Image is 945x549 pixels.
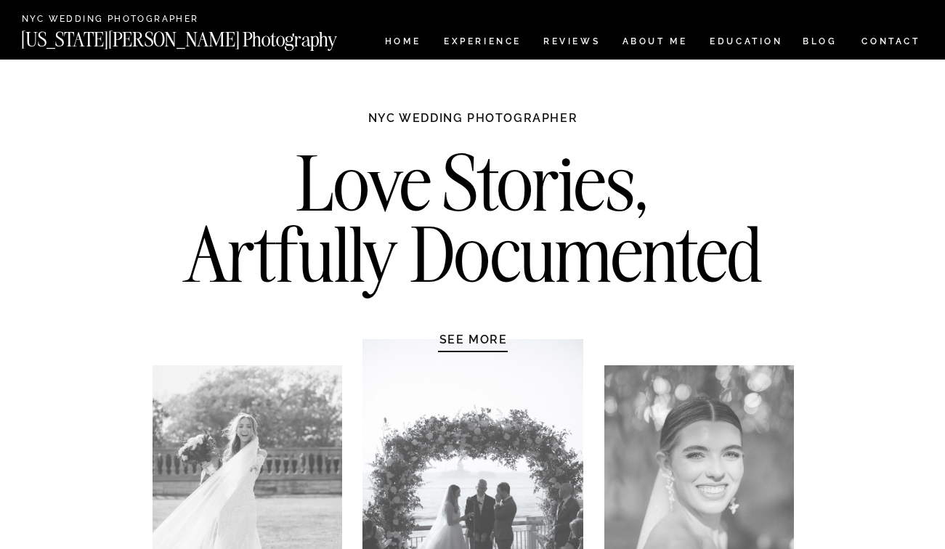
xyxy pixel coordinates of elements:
[543,37,598,49] a: REVIEWS
[169,147,778,300] h2: Love Stories, Artfully Documented
[21,30,386,42] a: [US_STATE][PERSON_NAME] Photography
[803,37,837,49] a: BLOG
[382,37,423,49] a: HOME
[444,37,520,49] a: Experience
[405,332,543,346] a: SEE MORE
[861,33,921,49] a: CONTACT
[622,37,688,49] a: ABOUT ME
[708,37,784,49] a: EDUCATION
[337,110,609,139] h1: NYC WEDDING PHOTOGRAPHER
[22,15,240,25] a: NYC Wedding Photographer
